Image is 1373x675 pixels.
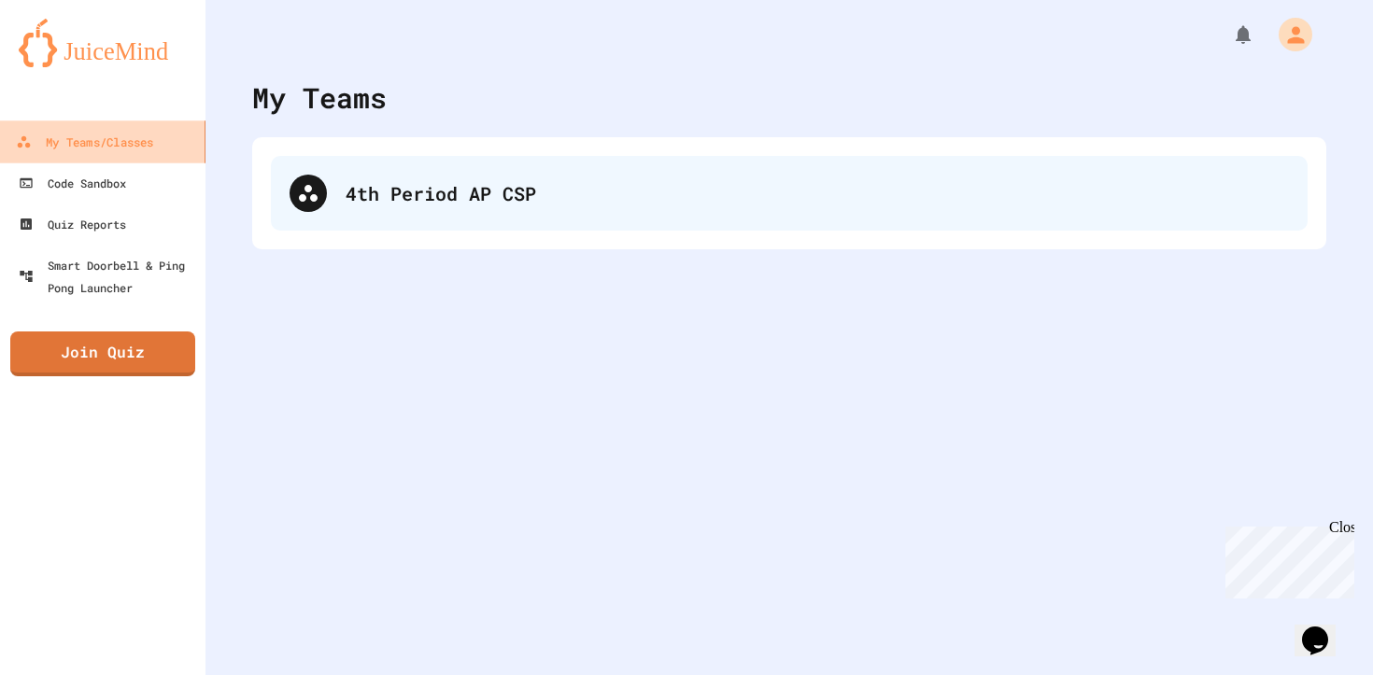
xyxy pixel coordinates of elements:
div: My Account [1259,13,1317,56]
div: Smart Doorbell & Ping Pong Launcher [19,254,198,299]
div: My Notifications [1197,19,1259,50]
div: Quiz Reports [19,213,126,235]
div: 4th Period AP CSP [271,156,1308,231]
div: My Teams/Classes [16,131,153,154]
img: logo-orange.svg [19,19,187,67]
a: Join Quiz [10,331,195,376]
div: Chat with us now!Close [7,7,129,119]
div: My Teams [252,77,387,119]
iframe: chat widget [1295,600,1354,656]
iframe: chat widget [1218,519,1354,598]
div: Code Sandbox [19,172,126,194]
div: 4th Period AP CSP [346,179,1289,207]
